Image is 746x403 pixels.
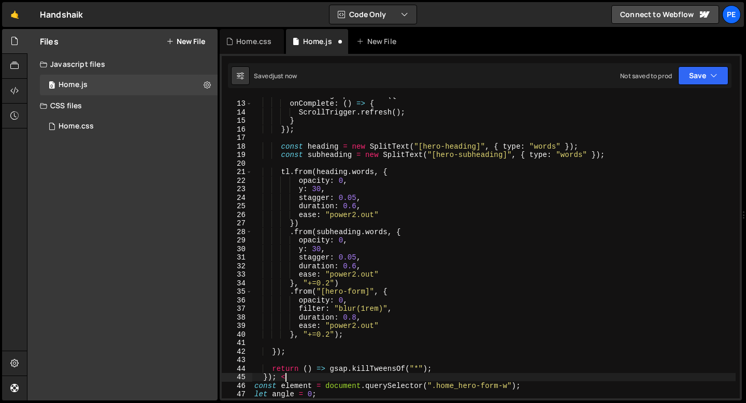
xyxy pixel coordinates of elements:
div: 16572/45056.css [40,116,218,137]
div: 25 [222,202,252,211]
div: New File [356,36,400,47]
div: 13 [222,99,252,108]
div: 20 [222,160,252,168]
div: 34 [222,279,252,288]
div: 43 [222,356,252,365]
div: 27 [222,219,252,228]
div: 37 [222,305,252,313]
button: New File [166,37,205,46]
div: 30 [222,245,252,254]
div: 22 [222,177,252,185]
div: 19 [222,151,252,160]
div: Javascript files [27,54,218,75]
div: Handshaik [40,8,83,21]
div: 39 [222,322,252,330]
div: 44 [222,365,252,373]
div: 47 [222,390,252,399]
h2: Files [40,36,59,47]
div: Home.css [59,122,94,131]
div: 28 [222,228,252,237]
button: Save [678,66,728,85]
div: 23 [222,185,252,194]
div: 42 [222,348,252,356]
a: 🤙 [2,2,27,27]
div: Home.js [303,36,332,47]
div: 45 [222,373,252,382]
div: 46 [222,382,252,391]
div: 32 [222,262,252,271]
div: 36 [222,296,252,305]
div: 40 [222,330,252,339]
div: 16572/45051.js [40,75,218,95]
div: 18 [222,142,252,151]
div: 33 [222,270,252,279]
button: Code Only [329,5,417,24]
div: 31 [222,253,252,262]
a: Pe [722,5,741,24]
div: 21 [222,168,252,177]
a: Connect to Webflow [611,5,719,24]
div: just now [272,71,297,80]
div: Saved [254,71,297,80]
div: 29 [222,236,252,245]
div: 24 [222,194,252,203]
div: 16 [222,125,252,134]
div: 38 [222,313,252,322]
div: 17 [222,134,252,142]
div: 14 [222,108,252,117]
div: Not saved to prod [620,71,672,80]
span: 0 [49,82,55,90]
div: 35 [222,287,252,296]
div: Home.js [59,80,88,90]
div: 15 [222,117,252,125]
div: 41 [222,339,252,348]
div: 26 [222,211,252,220]
div: Home.css [236,36,271,47]
div: CSS files [27,95,218,116]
